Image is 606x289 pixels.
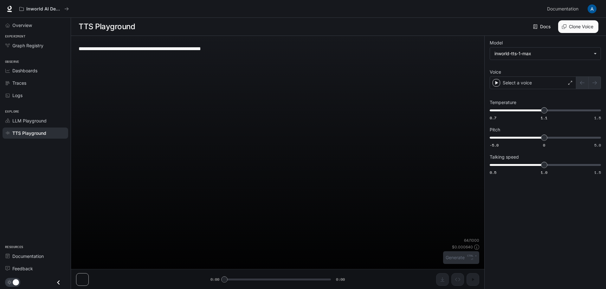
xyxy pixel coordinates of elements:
span: 1.0 [541,170,547,175]
p: Talking speed [490,155,519,159]
a: Logs [3,90,68,101]
button: Close drawer [51,276,66,289]
p: Pitch [490,128,500,132]
span: Graph Registry [12,42,43,49]
p: Temperature [490,100,516,105]
p: Select a voice [503,80,532,86]
img: User avatar [588,4,596,13]
a: Overview [3,20,68,31]
span: 1.5 [594,115,601,121]
p: $ 0.000640 [452,244,473,250]
a: Documentation [545,3,583,15]
a: Dashboards [3,65,68,76]
span: 5.0 [594,142,601,148]
span: 0 [543,142,545,148]
span: 1.5 [594,170,601,175]
a: LLM Playground [3,115,68,126]
a: Feedback [3,263,68,274]
button: All workspaces [16,3,72,15]
span: Traces [12,80,26,86]
span: -5.0 [490,142,499,148]
button: User avatar [586,3,598,15]
button: Clone Voice [558,20,598,33]
span: 0.7 [490,115,496,121]
a: Docs [532,20,553,33]
a: TTS Playground [3,128,68,139]
h1: TTS Playground [79,20,135,33]
span: Documentation [12,253,44,259]
a: Traces [3,77,68,89]
span: LLM Playground [12,117,47,124]
span: Feedback [12,265,33,272]
p: Inworld AI Demos [26,6,62,12]
span: Overview [12,22,32,29]
span: Documentation [547,5,578,13]
a: Documentation [3,251,68,262]
p: Voice [490,70,501,74]
p: 64 / 1000 [464,238,479,243]
span: 1.1 [541,115,547,121]
span: Logs [12,92,23,99]
span: Dark mode toggle [13,279,19,286]
a: Graph Registry [3,40,68,51]
p: Model [490,41,503,45]
div: inworld-tts-1-max [490,48,601,60]
span: Dashboards [12,67,37,74]
span: 0.5 [490,170,496,175]
div: inworld-tts-1-max [494,50,590,57]
span: TTS Playground [12,130,46,136]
